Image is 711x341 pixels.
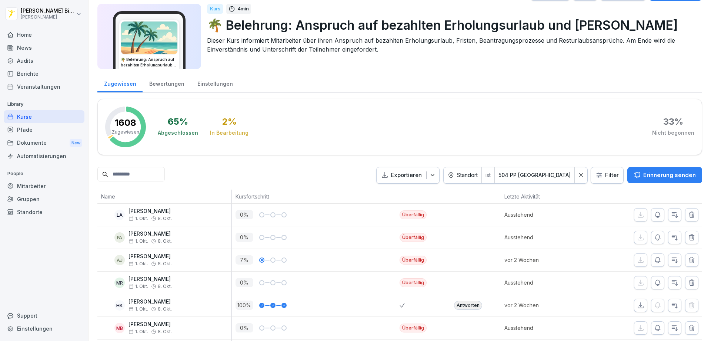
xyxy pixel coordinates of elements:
span: 1. Okt. [128,329,148,334]
button: Filter [591,167,623,183]
span: 8. Okt. [158,239,172,244]
div: Antworten [454,301,482,310]
a: Home [4,28,84,41]
div: Überfällig [400,278,427,287]
p: vor 2 Wochen [504,256,585,264]
p: 7 % [236,255,253,265]
div: Nicht begonnen [652,129,694,137]
span: 8. Okt. [158,284,172,289]
p: Name [101,193,228,200]
span: 1. Okt. [128,306,148,312]
p: 0 % [236,210,253,219]
p: 0 % [236,278,253,287]
a: Kurse [4,110,84,123]
a: Berichte [4,67,84,80]
p: 🌴 Belehrung: Anspruch auf bezahlten Erholungsurlaub und [PERSON_NAME] [207,16,696,35]
div: Support [4,309,84,322]
p: vor 2 Wochen [504,301,585,309]
button: Exportieren [376,167,440,184]
p: [PERSON_NAME] [128,253,172,260]
div: In Bearbeitung [210,129,248,137]
span: 1. Okt. [128,239,148,244]
a: Audits [4,54,84,67]
div: Überfällig [400,256,427,265]
span: 8. Okt. [158,261,172,266]
div: FA [114,232,125,243]
a: Einstellungen [191,73,239,92]
div: AJ [114,255,125,265]
div: New [70,139,82,147]
p: 4 min [237,5,249,13]
a: News [4,41,84,54]
p: [PERSON_NAME] [128,231,172,237]
span: 8. Okt. [158,329,172,334]
div: 33 % [663,117,683,126]
div: 504 PP [GEOGRAPHIC_DATA] [498,171,571,179]
a: Automatisierungen [4,150,84,163]
div: Abgeschlossen [158,129,198,137]
div: MB [114,323,125,333]
div: Überfällig [400,210,427,219]
p: Ausstehend [504,233,585,241]
p: [PERSON_NAME] [128,321,172,328]
span: 8. Okt. [158,306,172,312]
div: LA [114,210,125,220]
div: 2 % [222,117,237,126]
div: 65 % [168,117,188,126]
a: Veranstaltungen [4,80,84,93]
p: Ausstehend [504,324,585,332]
a: DokumenteNew [4,136,84,150]
span: 1. Okt. [128,261,148,266]
div: Überfällig [400,233,427,242]
p: Letzte Aktivität [504,193,581,200]
p: [PERSON_NAME] [128,299,172,305]
a: Gruppen [4,193,84,206]
h3: 🌴 Belehrung: Anspruch auf bezahlten Erholungsurlaub und [PERSON_NAME] [121,57,178,68]
div: ist [482,167,494,183]
p: 100 % [236,301,253,310]
button: Erinnerung senden [627,167,702,183]
p: Ausstehend [504,211,585,219]
p: Dieser Kurs informiert Mitarbeiter über ihren Anspruch auf bezahlten Erholungsurlaub, Fristen, Be... [207,36,696,54]
a: Pfade [4,123,84,136]
span: 1. Okt. [128,284,148,289]
div: HK [114,300,125,311]
a: Standorte [4,206,84,219]
a: Zugewiesen [97,73,143,92]
img: s9mc00x6ussfrb3lxoajtb4r.png [121,22,177,54]
p: Zugewiesen [112,129,139,135]
p: Exportieren [391,171,422,180]
p: Ausstehend [504,279,585,286]
a: Mitarbeiter [4,180,84,193]
p: 0 % [236,323,253,332]
p: [PERSON_NAME] [128,208,172,214]
span: 8. Okt. [158,216,172,221]
div: Filter [595,171,619,179]
a: Einstellungen [4,322,84,335]
p: People [4,168,84,180]
div: MR [114,278,125,288]
p: 0 % [236,233,253,242]
p: Library [4,98,84,110]
a: Bewertungen [143,73,191,92]
p: Erinnerung senden [643,171,696,179]
div: Überfällig [400,324,427,332]
p: Kursfortschritt [236,193,396,200]
p: [PERSON_NAME] Bierstedt [21,8,75,14]
div: Dokumente [4,136,84,150]
span: 1. Okt. [128,216,148,221]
